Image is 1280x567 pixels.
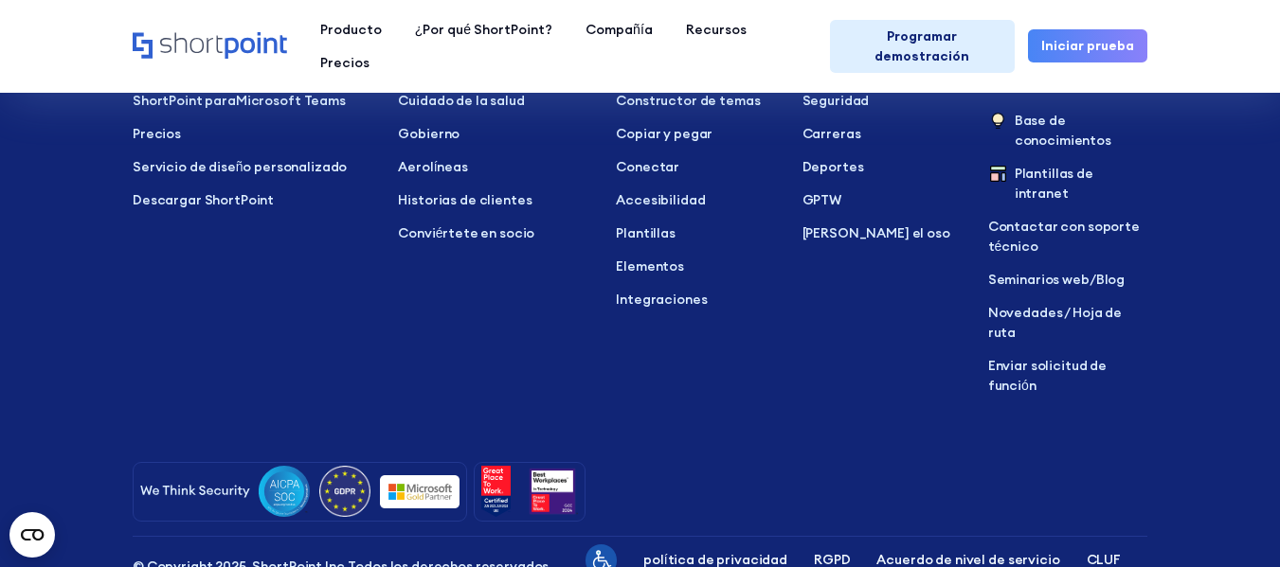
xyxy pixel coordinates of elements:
[133,124,371,144] a: Precios
[1041,37,1134,54] font: Iniciar prueba
[133,157,371,177] a: Servicio de diseño personalizado
[802,92,870,109] font: Seguridad
[616,290,775,310] a: Integraciones
[236,92,346,109] font: Microsoft Teams
[988,304,1122,341] font: Novedades / Hoja de ruta
[616,125,712,142] font: Copiar y pegar
[1015,165,1093,202] font: Plantillas de intranet
[988,217,1147,257] a: Contactar con soporte técnico
[398,124,589,144] a: Gobierno
[616,257,775,276] a: Elementos
[616,157,775,177] a: Conectar
[1090,271,1096,288] font: /
[133,92,236,109] font: ShortPoint para
[320,54,370,71] font: Precios
[303,46,386,80] a: Precios
[616,291,707,308] font: Integraciones
[802,191,841,208] font: GPTW
[802,190,962,210] a: GPTW
[616,257,684,275] font: Elementos
[398,125,460,142] font: Gobierno
[398,191,532,208] font: Historias de clientes
[398,224,534,241] font: Conviértete en socio
[1015,112,1111,149] font: Base de conocimientos
[988,303,1147,343] a: Novedades / Hoja de ruta
[398,13,568,46] a: ¿Por qué ShortPoint?
[802,157,962,177] a: Deportes
[586,21,653,38] font: Compañía
[1096,271,1125,288] a: Blog
[398,157,589,177] a: Aerolíneas
[686,21,747,38] font: Recursos
[1028,29,1147,62] a: Iniciar prueba
[988,271,1090,288] a: Seminarios web
[830,20,1015,73] a: Programar demostración
[133,32,287,61] a: Hogar
[939,347,1280,567] div: Widget de chat
[802,124,962,144] a: Carreras
[398,158,468,175] font: Aerolíneas
[320,21,382,38] font: Producto
[616,124,775,144] a: Copiar y pegar
[616,223,775,243] a: Plantillas
[398,190,589,210] a: Historias de clientes
[988,111,1147,151] a: Base de conocimientos
[616,190,775,210] a: Accesibilidad
[1015,59,1085,96] font: Academia ShortPoint
[616,191,705,208] font: Accesibilidad
[133,158,347,175] font: Servicio de diseño personalizado
[133,125,181,142] font: Precios
[616,91,775,111] a: Constructor de temas
[569,13,670,46] a: Compañía
[133,91,371,111] a: ShortPoint paraMicrosoft Teams
[133,191,274,208] font: Descargar ShortPoint
[802,223,962,243] a: [PERSON_NAME] el oso
[874,27,969,64] font: Programar demostración
[802,224,950,241] font: [PERSON_NAME] el oso
[616,224,676,241] font: Plantillas
[669,13,763,46] a: Recursos
[398,92,524,109] font: Cuidado de la salud
[133,190,371,210] a: Descargar ShortPoint
[616,92,760,109] font: Constructor de temas
[9,512,55,558] button: Open CMP widget
[303,13,398,46] a: Producto
[988,218,1140,255] font: Contactar con soporte técnico
[802,158,864,175] font: Deportes
[616,158,679,175] font: Conectar
[415,21,552,38] font: ¿Por qué ShortPoint?
[398,223,589,243] a: Conviértete en socio
[988,164,1147,204] a: Plantillas de intranet
[398,91,589,111] a: Cuidado de la salud
[802,125,861,142] font: Carreras
[802,91,962,111] a: Seguridad
[939,347,1280,567] iframe: Chat Widget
